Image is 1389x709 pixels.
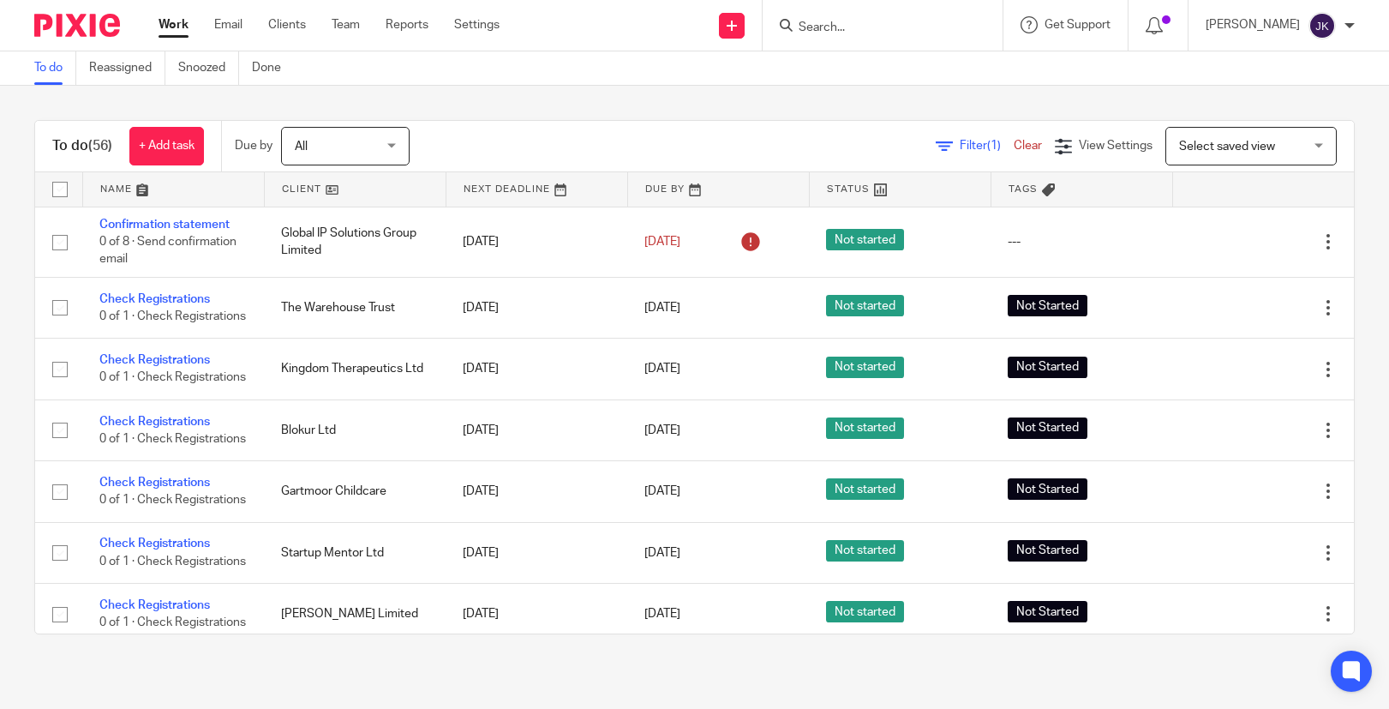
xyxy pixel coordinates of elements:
[1008,540,1087,562] span: Not Started
[99,236,236,266] span: 0 of 8 · Send confirmation email
[386,16,428,33] a: Reports
[264,339,446,400] td: Kingdom Therapeutics Ltd
[826,357,904,378] span: Not started
[797,21,951,36] input: Search
[99,433,246,445] span: 0 of 1 · Check Registrations
[89,51,165,85] a: Reassigned
[826,295,904,316] span: Not started
[252,51,294,85] a: Done
[644,485,680,497] span: [DATE]
[987,140,1001,152] span: (1)
[268,16,306,33] a: Clients
[264,277,446,338] td: The Warehouse Trust
[99,293,210,305] a: Check Registrations
[332,16,360,33] a: Team
[1045,19,1111,31] span: Get Support
[235,137,272,154] p: Due by
[960,140,1014,152] span: Filter
[52,137,112,155] h1: To do
[99,477,210,489] a: Check Registrations
[264,461,446,522] td: Gartmoor Childcare
[99,372,246,384] span: 0 of 1 · Check Registrations
[644,236,680,248] span: [DATE]
[264,207,446,277] td: Global IP Solutions Group Limited
[99,616,246,628] span: 0 of 1 · Check Registrations
[1009,184,1038,194] span: Tags
[295,141,308,153] span: All
[1179,141,1275,153] span: Select saved view
[826,601,904,622] span: Not started
[1008,295,1087,316] span: Not Started
[644,302,680,314] span: [DATE]
[644,547,680,559] span: [DATE]
[159,16,189,33] a: Work
[446,461,627,522] td: [DATE]
[1014,140,1042,152] a: Clear
[99,556,246,568] span: 0 of 1 · Check Registrations
[446,584,627,645] td: [DATE]
[34,51,76,85] a: To do
[826,418,904,439] span: Not started
[454,16,500,33] a: Settings
[644,608,680,620] span: [DATE]
[446,522,627,583] td: [DATE]
[99,495,246,507] span: 0 of 1 · Check Registrations
[826,478,904,500] span: Not started
[826,540,904,562] span: Not started
[446,207,627,277] td: [DATE]
[34,14,120,37] img: Pixie
[214,16,242,33] a: Email
[264,522,446,583] td: Startup Mentor Ltd
[178,51,239,85] a: Snoozed
[99,538,210,550] a: Check Registrations
[1079,140,1153,152] span: View Settings
[826,229,904,250] span: Not started
[644,424,680,436] span: [DATE]
[446,277,627,338] td: [DATE]
[264,400,446,460] td: Blokur Ltd
[264,584,446,645] td: [PERSON_NAME] Limited
[99,416,210,428] a: Check Registrations
[99,219,230,231] a: Confirmation statement
[446,400,627,460] td: [DATE]
[1008,357,1087,378] span: Not Started
[1308,12,1336,39] img: svg%3E
[88,139,112,153] span: (56)
[99,599,210,611] a: Check Registrations
[129,127,204,165] a: + Add task
[1008,233,1155,250] div: ---
[1008,601,1087,622] span: Not Started
[99,310,246,322] span: 0 of 1 · Check Registrations
[644,364,680,376] span: [DATE]
[446,339,627,400] td: [DATE]
[1206,16,1300,33] p: [PERSON_NAME]
[1008,418,1087,439] span: Not Started
[1008,478,1087,500] span: Not Started
[99,354,210,366] a: Check Registrations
